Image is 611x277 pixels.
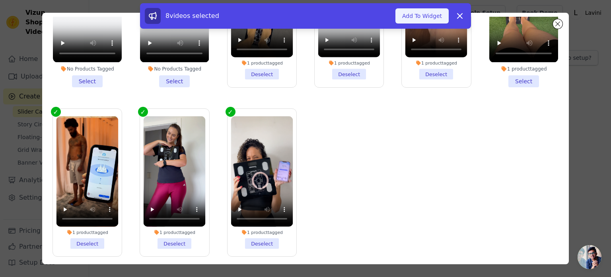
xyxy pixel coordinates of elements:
div: 1 product tagged [405,61,467,66]
div: No Products Tagged [140,66,209,72]
div: 1 product tagged [489,66,558,72]
div: 1 product tagged [231,230,293,235]
div: Conversa aberta [578,245,601,269]
div: 1 product tagged [318,61,380,66]
div: 1 product tagged [231,61,293,66]
div: No Products Tagged [53,66,122,72]
div: 1 product tagged [56,230,118,235]
div: 1 product tagged [144,230,206,235]
span: 8 videos selected [165,12,219,20]
button: Add To Widget [395,8,449,24]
